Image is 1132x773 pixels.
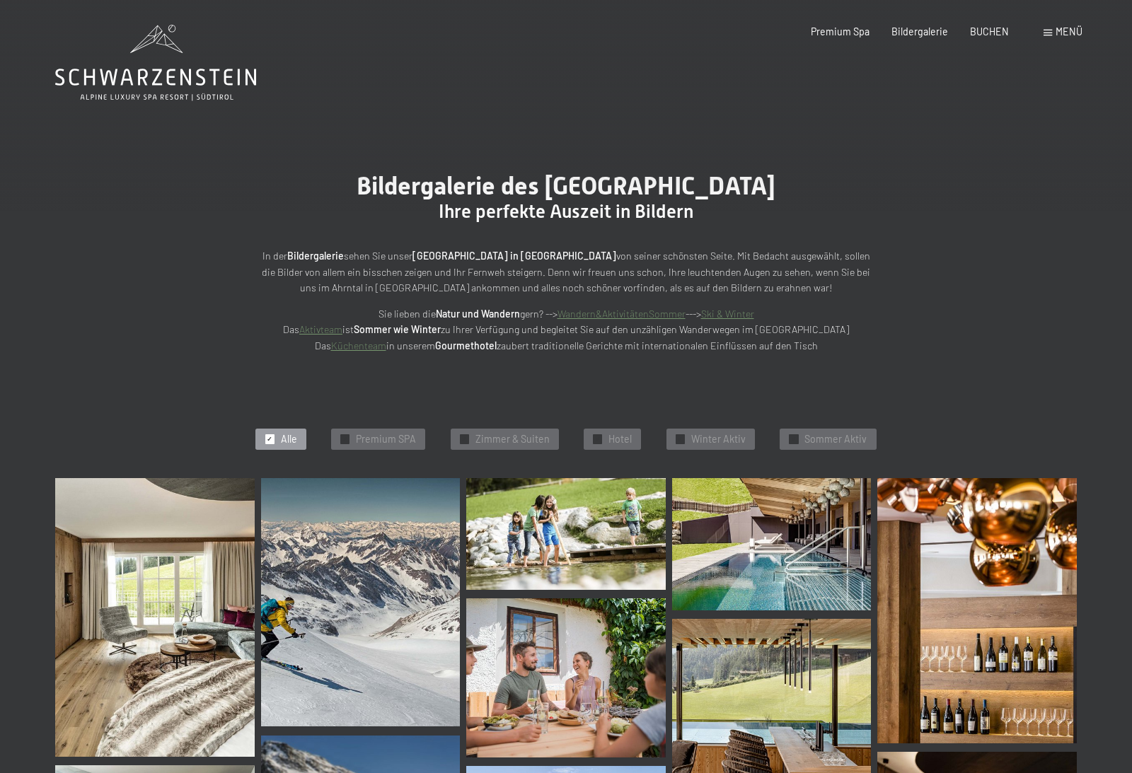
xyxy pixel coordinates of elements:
span: ✓ [267,435,272,443]
span: Hotel [608,432,632,446]
span: Zimmer & Suiten [475,432,550,446]
strong: Natur und Wandern [436,308,520,320]
img: Bildergalerie [55,478,254,757]
a: Ski & Winter [701,308,754,320]
img: Bildergalerie [672,478,871,611]
span: ✓ [791,435,797,443]
span: Alle [281,432,297,446]
a: Küchenteam [331,339,386,351]
span: ✓ [342,435,348,443]
a: Bildergalerie [891,25,948,37]
span: Premium SPA [356,432,416,446]
a: Aktivteam [299,323,342,335]
span: Sommer Aktiv [804,432,867,446]
strong: [GEOGRAPHIC_DATA] in [GEOGRAPHIC_DATA] [412,250,616,262]
p: In der sehen Sie unser von seiner schönsten Seite. Mit Bedacht ausgewählt, sollen die Bilder von ... [255,248,877,296]
span: ✓ [677,435,683,443]
img: Bildergalerie [877,478,1076,743]
span: ✓ [461,435,467,443]
a: BUCHEN [970,25,1009,37]
img: Bildergalerie [466,598,665,757]
p: Sie lieben die gern? --> ---> Das ist zu Ihrer Verfügung und begleitet Sie auf den unzähligen Wan... [255,306,877,354]
img: Bildergalerie [261,478,460,727]
strong: Gourmethotel [435,339,497,351]
span: Winter Aktiv [691,432,746,446]
a: Premium Spa [811,25,870,37]
span: ✓ [595,435,601,443]
span: Ihre perfekte Auszeit in Bildern [439,201,693,222]
a: Wandern&AktivitätenSommer [558,308,686,320]
strong: Bildergalerie [287,250,344,262]
img: Bildergalerie [466,478,665,590]
strong: Sommer wie Winter [354,323,441,335]
span: Bildergalerie des [GEOGRAPHIC_DATA] [357,171,775,200]
span: Menü [1056,25,1082,37]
